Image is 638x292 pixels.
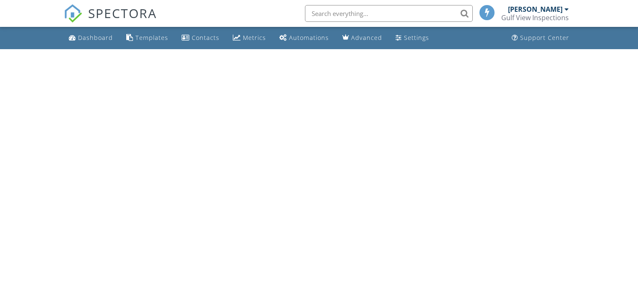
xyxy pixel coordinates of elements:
[229,30,269,46] a: Metrics
[276,30,332,46] a: Automations (Basic)
[305,5,473,22] input: Search everything...
[64,11,157,29] a: SPECTORA
[339,30,385,46] a: Advanced
[78,34,113,42] div: Dashboard
[508,5,562,13] div: [PERSON_NAME]
[123,30,172,46] a: Templates
[178,30,223,46] a: Contacts
[192,34,219,42] div: Contacts
[243,34,266,42] div: Metrics
[135,34,168,42] div: Templates
[404,34,429,42] div: Settings
[289,34,329,42] div: Automations
[520,34,569,42] div: Support Center
[65,30,116,46] a: Dashboard
[88,4,157,22] span: SPECTORA
[351,34,382,42] div: Advanced
[392,30,432,46] a: Settings
[501,13,569,22] div: Gulf View Inspections
[508,30,573,46] a: Support Center
[64,4,82,23] img: The Best Home Inspection Software - Spectora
